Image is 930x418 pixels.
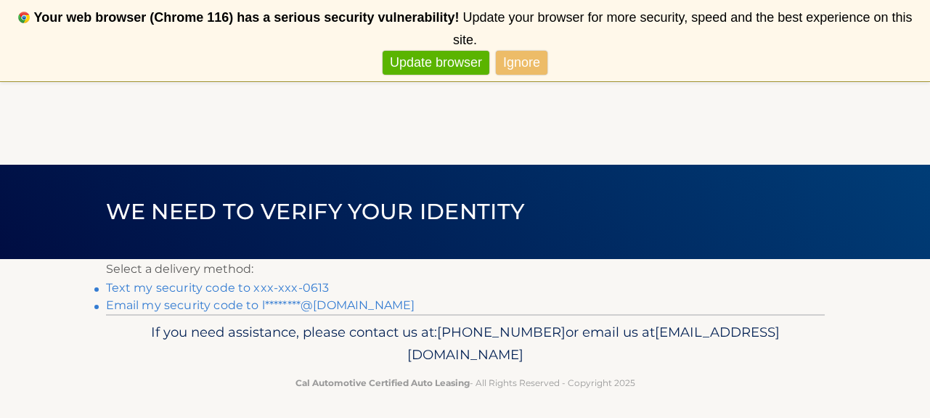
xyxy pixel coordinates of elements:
b: Your web browser (Chrome 116) has a serious security vulnerability! [34,10,460,25]
a: Email my security code to l********@[DOMAIN_NAME] [106,298,415,312]
p: If you need assistance, please contact us at: or email us at [115,321,815,367]
p: - All Rights Reserved - Copyright 2025 [115,375,815,390]
span: Update your browser for more security, speed and the best experience on this site. [453,10,912,47]
a: Ignore [496,51,547,75]
p: Select a delivery method: [106,259,825,279]
span: [PHONE_NUMBER] [437,324,566,340]
a: Update browser [383,51,489,75]
span: We need to verify your identity [106,198,525,225]
a: Text my security code to xxx-xxx-0613 [106,281,330,295]
strong: Cal Automotive Certified Auto Leasing [295,377,470,388]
